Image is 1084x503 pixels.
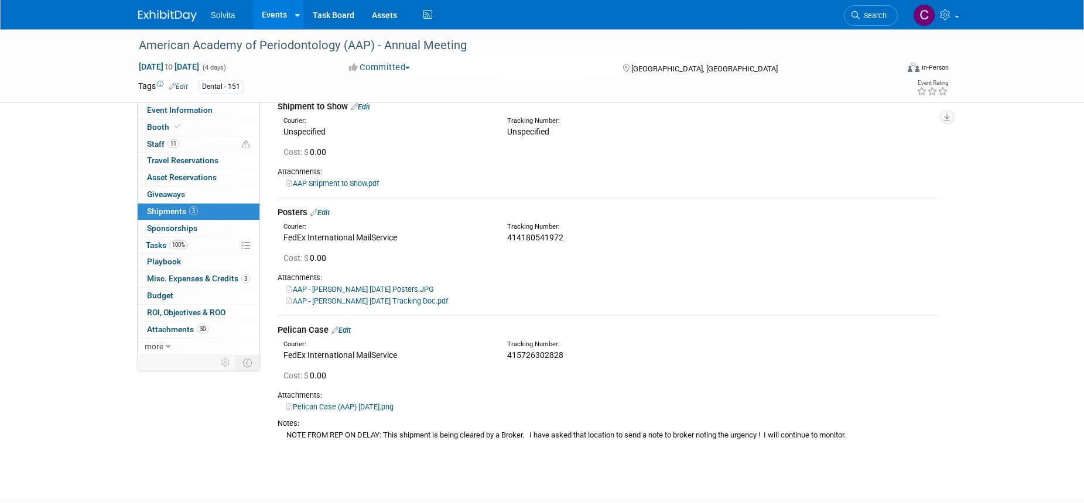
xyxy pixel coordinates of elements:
div: Courier: [283,340,490,349]
a: Attachments30 [138,322,259,338]
div: Posters [278,206,938,219]
i: Booth reservation complete [175,123,180,130]
a: Tasks100% [138,237,259,254]
a: Giveaways [138,187,259,203]
a: Budget [138,288,259,304]
div: FedEx International MailService [283,349,490,361]
span: 30 [197,325,208,333]
div: Unspecified [283,126,490,137]
a: Sponsorships [138,221,259,237]
a: AAP - [PERSON_NAME] [DATE] Posters.JPG [286,285,434,294]
span: 100% [169,240,188,249]
div: Notes: [278,418,938,429]
div: Attachments: [278,390,938,401]
span: [GEOGRAPHIC_DATA], [GEOGRAPHIC_DATA] [631,64,778,73]
td: Toggle Event Tabs [235,355,259,370]
a: Playbook [138,254,259,270]
span: 414180541972 [507,233,563,242]
span: Sponsorships [147,223,197,233]
span: Tasks [146,240,188,250]
div: Pelican Case [278,324,938,336]
span: more [145,342,163,351]
div: Dental - 151 [199,81,244,93]
span: Attachments [147,325,208,334]
a: Shipments3 [138,204,259,220]
a: ROI, Objectives & ROO [138,305,259,321]
span: Budget [147,291,173,300]
a: Edit [351,102,370,111]
span: Asset Reservations [147,173,217,182]
span: Misc. Expenses & Credits [147,274,250,283]
span: 3 [241,274,250,283]
span: Search [860,11,887,20]
span: Solvita [211,11,235,20]
button: Committed [345,61,415,74]
div: NOTE FROM REP ON DELAY: This shipment is being cleared by a Broker. I have asked that location to... [278,429,938,441]
div: Tracking Number: [507,116,770,126]
div: American Academy of Periodontology (AAP) - Annual Meeting [135,35,880,56]
div: Attachments: [278,167,938,177]
span: Staff [147,139,179,149]
span: Giveaways [147,190,185,199]
span: Event Information [147,105,213,115]
a: AAP Shipment to Show.pdf [286,179,379,188]
span: Playbook [147,257,181,266]
span: 0.00 [283,371,331,380]
span: Booth [147,122,183,132]
div: Event Format [829,61,949,78]
span: Unspecified [507,127,549,136]
a: Pelican Case (AAP) [DATE].png [286,402,394,411]
span: Travel Reservations [147,156,218,165]
span: 0.00 [283,147,331,157]
img: Format-Inperson.png [908,63,919,72]
span: Cost: $ [283,253,310,263]
span: 11 [167,139,179,148]
span: Cost: $ [283,147,310,157]
img: ExhibitDay [138,10,197,22]
div: Tracking Number: [507,222,770,232]
span: 0.00 [283,253,331,263]
a: Edit [331,326,351,335]
a: Edit [169,82,188,91]
span: Cost: $ [283,371,310,380]
span: [DATE] [DATE] [138,61,200,72]
a: Booth [138,119,259,136]
a: Search [844,5,898,26]
img: Cindy Miller [913,4,935,26]
div: Attachments: [278,273,938,283]
span: ROI, Objectives & ROO [147,308,225,317]
a: Asset Reservations [138,170,259,186]
div: Courier: [283,116,490,126]
span: 415726302828 [507,350,563,360]
span: (4 days) [201,64,226,71]
a: AAP - [PERSON_NAME] [DATE] Tracking Doc.pdf [286,297,448,305]
div: Event Rating [917,80,948,86]
span: Shipments [147,206,198,216]
div: FedEx International MailService [283,232,490,243]
a: Travel Reservations [138,153,259,169]
span: Potential Scheduling Conflict -- at least one attendee is tagged in another overlapping event. [242,139,250,150]
a: Misc. Expenses & Credits3 [138,271,259,287]
span: to [163,62,175,71]
div: Tracking Number: [507,340,770,349]
a: Edit [310,208,330,217]
a: Staff11 [138,136,259,153]
td: Personalize Event Tab Strip [216,355,236,370]
td: Tags [138,80,188,94]
a: Event Information [138,102,259,119]
div: Courier: [283,222,490,232]
div: Shipment to Show [278,101,938,113]
span: 3 [189,206,198,215]
div: In-Person [921,63,949,72]
a: more [138,339,259,355]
